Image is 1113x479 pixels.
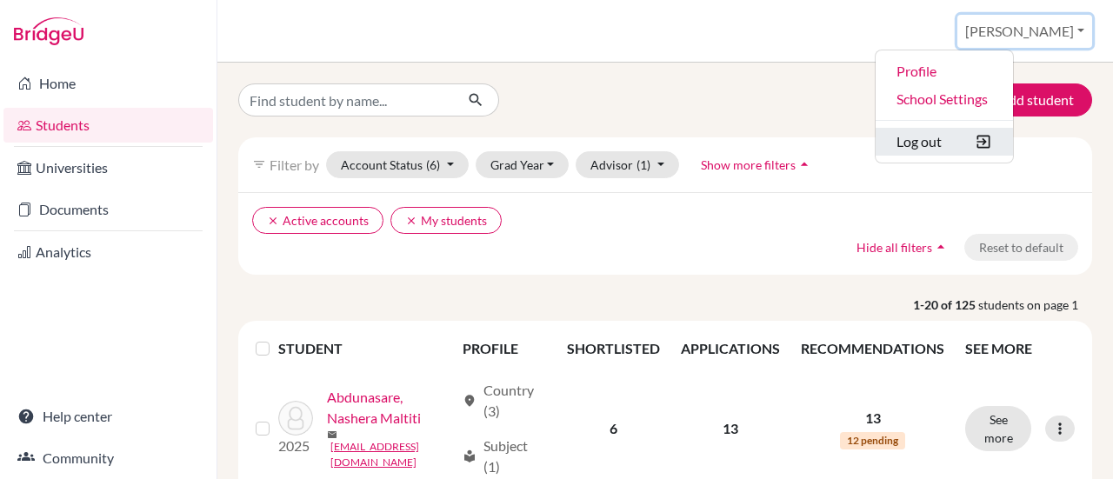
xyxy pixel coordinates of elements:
[463,394,477,408] span: location_on
[476,151,570,178] button: Grad Year
[978,296,1092,314] span: students on page 1
[701,157,796,172] span: Show more filters
[14,17,83,45] img: Bridge-U
[790,328,955,369] th: RECOMMENDATIONS
[327,387,455,429] a: Abdunasare, Nashera Maltiti
[955,328,1085,369] th: SEE MORE
[636,157,650,172] span: (1)
[576,151,679,178] button: Advisor(1)
[957,15,1092,48] button: [PERSON_NAME]
[856,240,932,255] span: Hide all filters
[932,238,950,256] i: arrow_drop_up
[3,192,213,227] a: Documents
[876,57,1013,85] a: Profile
[252,157,266,171] i: filter_list
[3,150,213,185] a: Universities
[452,328,557,369] th: PROFILE
[3,399,213,434] a: Help center
[876,85,1013,113] a: School Settings
[796,156,813,173] i: arrow_drop_up
[278,328,452,369] th: STUDENT
[842,234,964,261] button: Hide all filtersarrow_drop_up
[390,207,502,234] button: clearMy students
[238,83,454,116] input: Find student by name...
[875,50,1014,163] ul: [PERSON_NAME]
[556,328,670,369] th: SHORTLISTED
[463,436,547,477] div: Subject (1)
[840,432,905,449] span: 12 pending
[913,296,978,314] strong: 1-20 of 125
[960,83,1092,116] button: Add student
[876,128,1013,156] button: Log out
[326,151,469,178] button: Account Status(6)
[252,207,383,234] button: clearActive accounts
[964,234,1078,261] button: Reset to default
[463,380,547,422] div: Country (3)
[267,215,279,227] i: clear
[327,429,337,440] span: mail
[3,108,213,143] a: Students
[965,406,1031,451] button: See more
[270,156,319,173] span: Filter by
[3,66,213,101] a: Home
[3,235,213,269] a: Analytics
[278,436,313,456] p: 2025
[330,439,455,470] a: [EMAIL_ADDRESS][DOMAIN_NAME]
[426,157,440,172] span: (6)
[801,408,944,429] p: 13
[686,151,828,178] button: Show more filtersarrow_drop_up
[278,401,313,436] img: Abdunasare, Nashera Maltiti
[463,449,477,463] span: local_library
[405,215,417,227] i: clear
[3,441,213,476] a: Community
[670,328,790,369] th: APPLICATIONS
